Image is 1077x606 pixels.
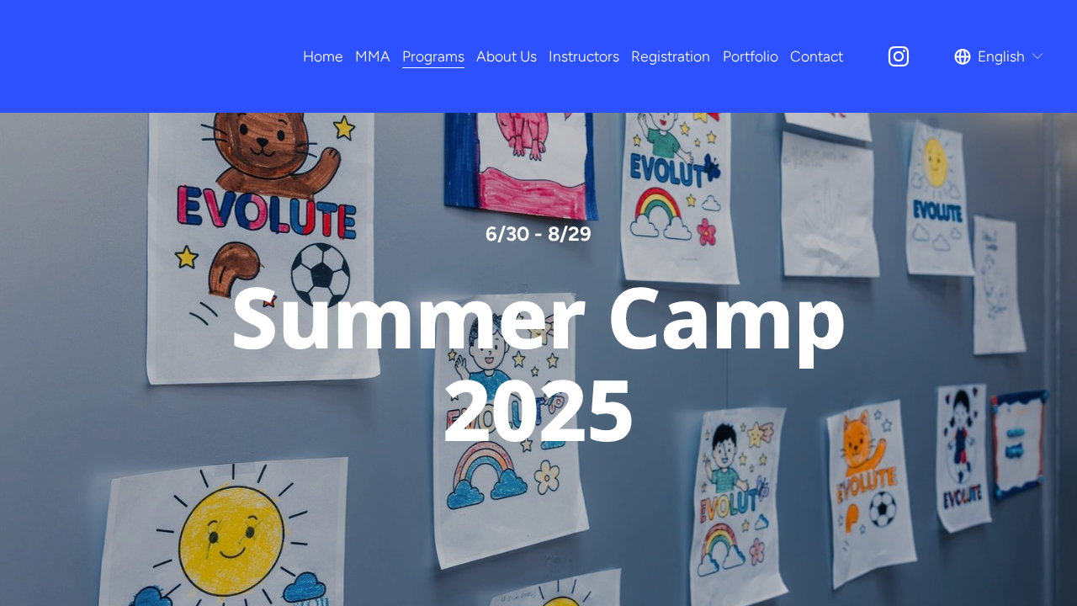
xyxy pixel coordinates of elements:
[355,43,390,70] span: MMA
[476,41,537,71] a: About Us
[231,258,867,465] span: Summer Camp 2025
[631,41,710,71] a: Registration
[303,41,343,71] a: Home
[886,44,911,69] a: Instagram
[549,41,619,71] a: Instructors
[355,41,390,71] a: folder dropdown
[978,43,1025,70] span: English
[790,41,843,71] a: Contact
[485,222,592,246] strong: 6/30 - 8/29
[402,43,464,70] span: Programs
[723,41,778,71] a: Portfolio
[402,41,464,71] a: folder dropdown
[32,27,233,86] img: EA
[954,41,1045,71] div: language picker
